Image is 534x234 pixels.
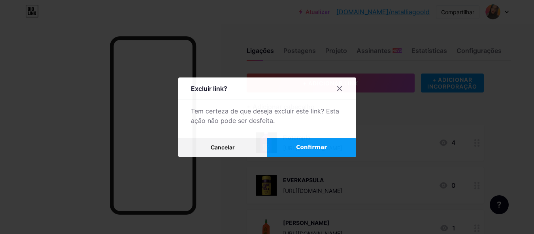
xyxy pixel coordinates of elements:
[267,138,356,157] button: Confirmar
[191,85,227,92] font: Excluir link?
[178,138,267,157] button: Cancelar
[211,144,235,151] font: Cancelar
[296,144,327,150] font: Confirmar
[191,107,339,125] font: Tem certeza de que deseja excluir este link? Esta ação não pode ser desfeita.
